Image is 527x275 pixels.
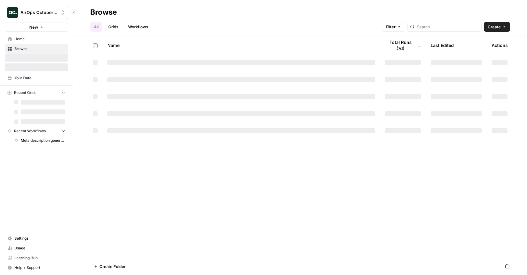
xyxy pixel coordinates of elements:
div: Total Runs (7d) [385,37,421,54]
a: Meta description generator (Cam) [11,136,68,145]
a: Your Data [5,73,68,83]
span: Settings [14,236,65,241]
span: Recent Grids [14,90,36,95]
button: Create Folder [90,262,129,271]
a: Workflows [124,22,152,32]
img: AirOps October Cohort Logo [7,7,18,18]
button: Help + Support [5,263,68,273]
button: New [5,23,68,32]
button: Recent Workflows [5,127,68,136]
a: Settings [5,234,68,243]
div: Last Edited [431,37,454,54]
div: Actions [492,37,508,54]
span: Create [488,24,501,30]
a: All [90,22,102,32]
a: Browse [5,44,68,54]
button: Recent Grids [5,88,68,97]
span: Help + Support [14,265,65,270]
span: AirOps October Cohort [20,9,57,16]
div: Browse [90,7,117,17]
a: Home [5,34,68,44]
button: Filter [382,22,405,32]
span: Home [14,36,65,42]
div: Name [107,37,375,54]
span: Recent Workflows [14,128,46,134]
input: Search [417,24,479,30]
button: Create [484,22,510,32]
span: Filter [386,24,396,30]
a: Usage [5,243,68,253]
a: Learning Hub [5,253,68,263]
span: Browse [14,46,65,52]
span: Your Data [14,75,65,81]
button: Workspace: AirOps October Cohort [5,5,68,20]
span: Meta description generator (Cam) [21,138,65,143]
span: New [29,24,38,30]
span: Learning Hub [14,255,65,261]
span: Create Folder [99,263,126,270]
span: Usage [14,245,65,251]
a: Grids [105,22,122,32]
